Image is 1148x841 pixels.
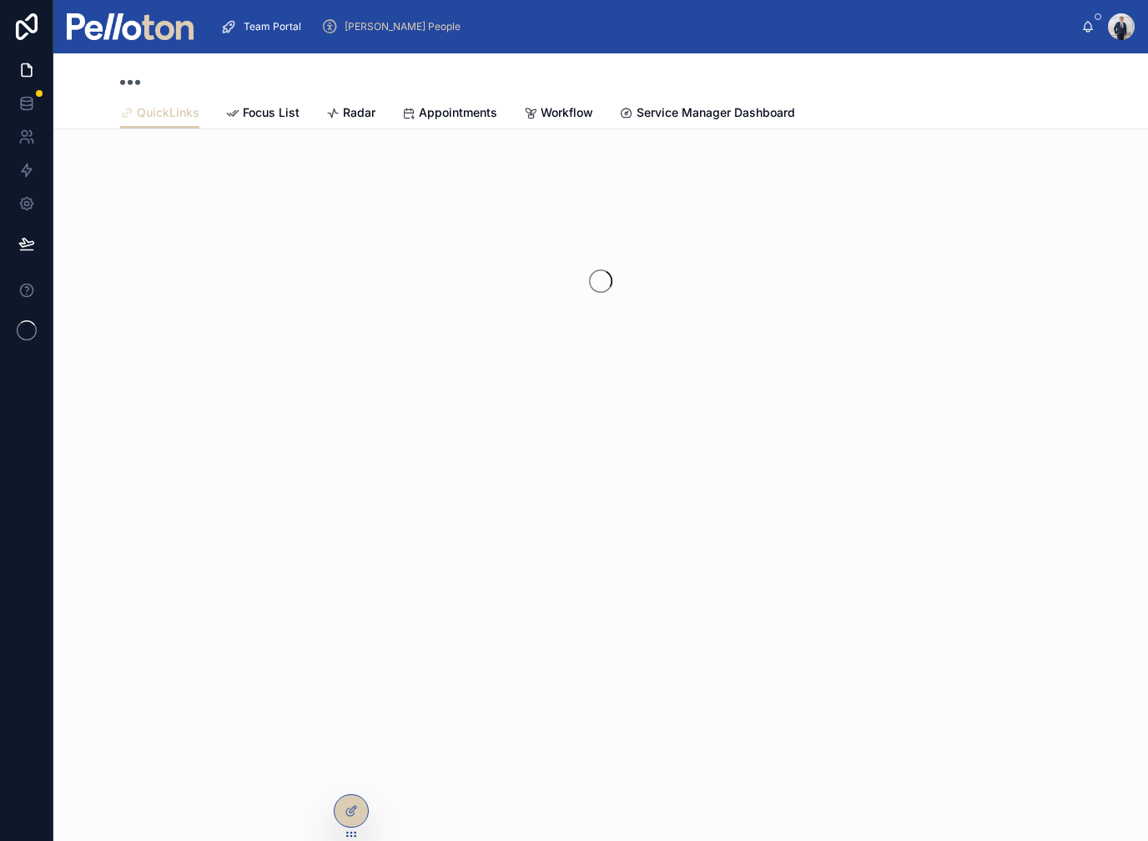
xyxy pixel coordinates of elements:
[244,20,301,33] span: Team Portal
[637,104,795,121] span: Service Manager Dashboard
[419,104,497,121] span: Appointments
[620,98,795,131] a: Service Manager Dashboard
[326,98,375,131] a: Radar
[402,98,497,131] a: Appointments
[541,104,593,121] span: Workflow
[243,104,300,121] span: Focus List
[226,98,300,131] a: Focus List
[343,104,375,121] span: Radar
[207,8,1081,45] div: scrollable content
[67,13,194,40] img: App logo
[215,12,313,42] a: Team Portal
[137,104,199,121] span: QuickLinks
[345,20,461,33] span: [PERSON_NAME] People
[524,98,593,131] a: Workflow
[316,12,472,42] a: [PERSON_NAME] People
[120,98,199,129] a: QuickLinks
